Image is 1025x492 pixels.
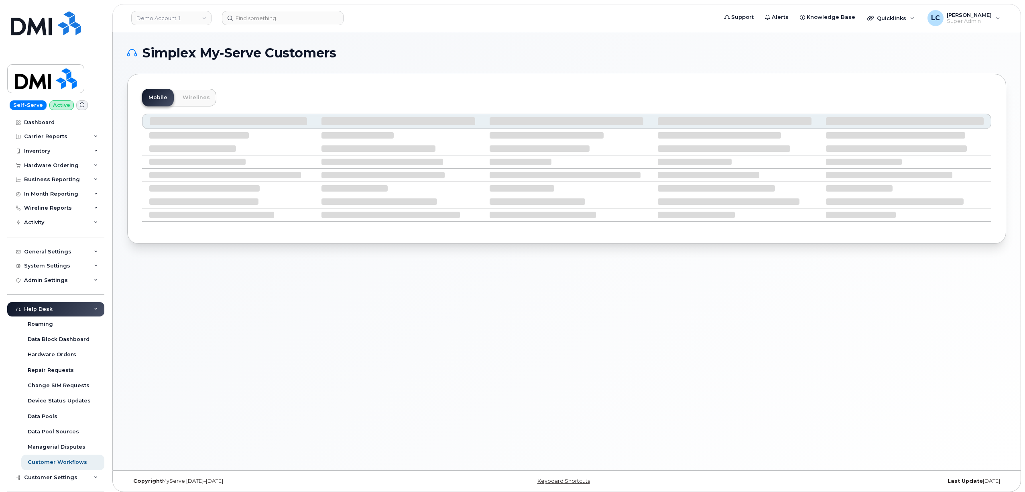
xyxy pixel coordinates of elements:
[948,478,983,484] strong: Last Update
[176,89,216,106] a: Wirelines
[142,89,174,106] a: Mobile
[537,478,590,484] a: Keyboard Shortcuts
[713,478,1006,484] div: [DATE]
[142,47,336,59] span: Simplex My-Serve Customers
[133,478,162,484] strong: Copyright
[127,478,420,484] div: MyServe [DATE]–[DATE]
